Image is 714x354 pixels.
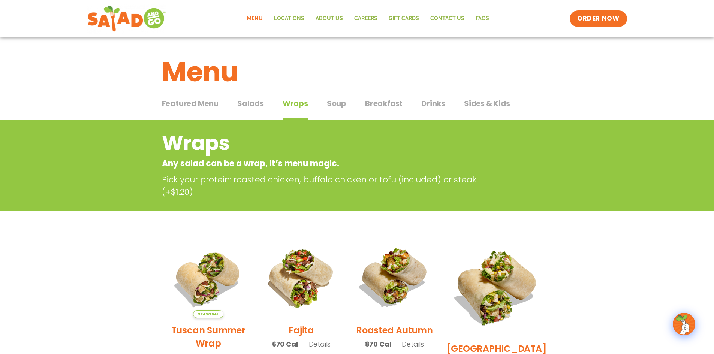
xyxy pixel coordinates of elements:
a: ORDER NOW [570,10,627,27]
h2: Roasted Autumn [356,324,433,337]
a: About Us [310,10,349,27]
span: Soup [327,98,346,109]
span: Seasonal [193,310,223,318]
img: wpChatIcon [674,314,695,335]
h1: Menu [162,52,552,92]
span: 870 Cal [365,339,391,349]
div: Tabbed content [162,95,552,121]
nav: Menu [241,10,495,27]
span: Sides & Kids [464,98,510,109]
h2: Tuscan Summer Wrap [168,324,249,350]
img: Product photo for BBQ Ranch Wrap [447,236,547,336]
span: ORDER NOW [577,14,619,23]
img: Product photo for Fajita Wrap [260,236,342,318]
h2: Fajita [289,324,314,337]
span: Wraps [283,98,308,109]
a: Locations [268,10,310,27]
span: Details [309,339,331,349]
span: Breakfast [365,98,403,109]
h2: Wraps [162,128,492,158]
a: GIFT CARDS [383,10,425,27]
img: Product photo for Roasted Autumn Wrap [353,236,435,318]
a: Contact Us [425,10,470,27]
span: Featured Menu [162,98,219,109]
p: Pick your protein: roasted chicken, buffalo chicken or tofu (included) or steak (+$1.20) [162,173,495,198]
img: new-SAG-logo-768×292 [87,4,166,34]
a: Menu [241,10,268,27]
span: Salads [237,98,264,109]
span: Drinks [421,98,445,109]
span: Details [402,339,424,349]
img: Product photo for Tuscan Summer Wrap [168,236,249,318]
a: Careers [349,10,383,27]
span: 670 Cal [272,339,298,349]
p: Any salad can be a wrap, it’s menu magic. [162,157,492,170]
a: FAQs [470,10,495,27]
